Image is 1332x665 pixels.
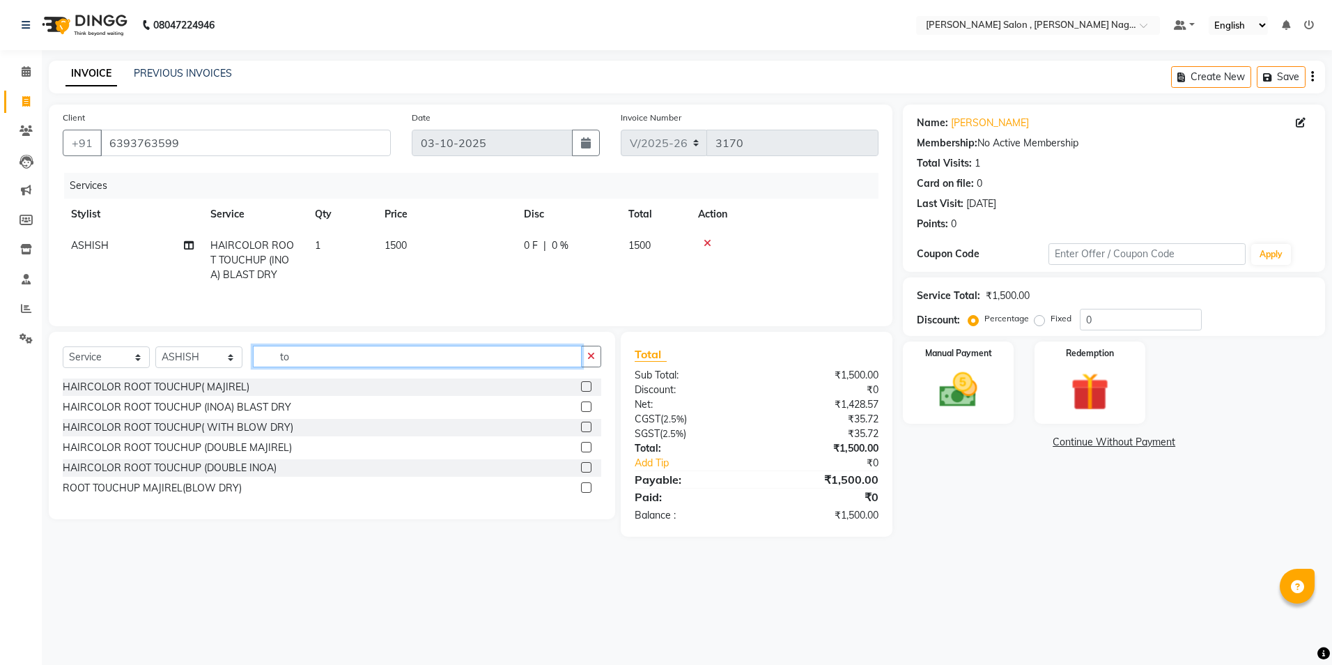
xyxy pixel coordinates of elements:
span: 2.5% [663,428,683,439]
span: 1500 [628,239,651,252]
div: Net: [624,397,757,412]
div: 0 [977,176,982,191]
div: ( ) [624,412,757,427]
label: Manual Payment [925,347,992,360]
span: 1 [315,239,320,252]
label: Redemption [1066,347,1114,360]
div: Name: [917,116,948,130]
div: Discount: [917,313,960,328]
button: Create New [1171,66,1251,88]
div: Paid: [624,489,757,505]
input: Search or Scan [253,346,582,367]
a: PREVIOUS INVOICES [134,67,232,79]
b: 08047224946 [153,6,215,45]
div: Coupon Code [917,247,1048,261]
div: ( ) [624,427,757,441]
input: Search by Name/Mobile/Email/Code [100,130,391,156]
img: _gift.svg [1059,368,1121,415]
th: Qty [307,199,376,230]
span: CGST [635,413,660,425]
label: Invoice Number [621,112,681,124]
div: ₹1,500.00 [986,289,1030,303]
input: Enter Offer / Coupon Code [1048,243,1246,265]
div: ₹1,500.00 [757,441,889,456]
div: Payable: [624,471,757,488]
div: Balance : [624,508,757,523]
div: HAIRCOLOR ROOT TOUCHUP( MAJIREL) [63,380,249,395]
div: HAIRCOLOR ROOT TOUCHUP (DOUBLE INOA) [63,461,277,475]
div: HAIRCOLOR ROOT TOUCHUP( WITH BLOW DRY) [63,420,293,435]
div: Points: [917,217,948,231]
span: 0 % [552,238,568,253]
div: [DATE] [966,197,996,211]
div: ₹0 [757,489,889,505]
div: HAIRCOLOR ROOT TOUCHUP (INOA) BLAST DRY [63,400,291,415]
div: Card on file: [917,176,974,191]
th: Price [376,199,516,230]
label: Date [412,112,431,124]
th: Service [202,199,307,230]
span: SGST [635,427,660,440]
div: ROOT TOUCHUP MAJIREL(BLOW DRY) [63,481,242,496]
a: INVOICE [65,61,117,86]
div: ₹1,428.57 [757,397,889,412]
span: Total [635,347,667,362]
th: Total [620,199,690,230]
div: Sub Total: [624,368,757,383]
div: HAIRCOLOR ROOT TOUCHUP (DOUBLE MAJIREL) [63,441,292,455]
div: Discount: [624,383,757,397]
a: Continue Without Payment [906,435,1322,450]
div: ₹1,500.00 [757,508,889,523]
a: Add Tip [624,456,779,471]
div: ₹35.72 [757,427,889,441]
button: Apply [1251,244,1291,265]
a: [PERSON_NAME] [951,116,1029,130]
label: Fixed [1051,312,1071,325]
label: Client [63,112,85,124]
div: ₹0 [779,456,890,471]
span: 2.5% [663,413,684,425]
span: 0 F [524,238,538,253]
span: | [543,238,546,253]
div: Service Total: [917,289,980,303]
div: Total: [624,441,757,456]
div: 0 [951,217,957,231]
div: Membership: [917,136,977,151]
img: _cash.svg [927,368,989,412]
th: Disc [516,199,620,230]
div: 1 [975,156,980,171]
button: Save [1257,66,1306,88]
span: HAIRCOLOR ROOT TOUCHUP (INOA) BLAST DRY [210,239,294,281]
div: Services [64,173,889,199]
div: ₹1,500.00 [757,368,889,383]
th: Action [690,199,878,230]
div: ₹35.72 [757,412,889,427]
button: +91 [63,130,102,156]
div: Last Visit: [917,197,963,211]
span: 1500 [385,239,407,252]
div: No Active Membership [917,136,1311,151]
th: Stylist [63,199,202,230]
label: Percentage [984,312,1029,325]
div: ₹0 [757,383,889,397]
div: ₹1,500.00 [757,471,889,488]
span: ASHISH [71,239,109,252]
div: Total Visits: [917,156,972,171]
img: logo [36,6,131,45]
